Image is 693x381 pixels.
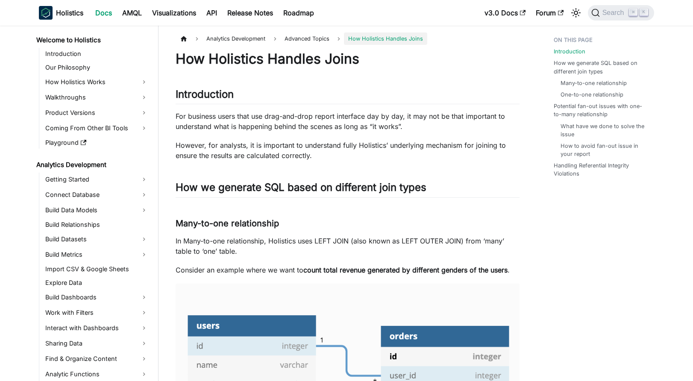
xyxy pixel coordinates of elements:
nav: Docs sidebar [30,26,159,381]
a: One-to-one relationship [561,91,623,99]
a: Find & Organize Content [43,352,151,366]
a: Forum [531,6,569,20]
a: API [201,6,222,20]
a: Potential fan-out issues with one-to-many relationship [554,102,649,118]
span: Analytics Development [202,32,270,45]
img: Holistics [39,6,53,20]
p: Consider an example where we want to . [176,265,520,275]
button: Switch between dark and light mode (currently light mode) [569,6,583,20]
a: Import CSV & Google Sheets [43,263,151,275]
a: Introduction [43,48,151,60]
a: Handling Referential Integrity Violations [554,161,649,178]
a: Build Relationships [43,219,151,231]
h1: How Holistics Handles Joins [176,50,520,67]
a: Visualizations [147,6,201,20]
a: How Holistics Works [43,75,151,89]
span: Advanced Topics [280,32,334,45]
a: Connect Database [43,188,151,202]
a: Build Metrics [43,248,151,261]
a: Interact with Dashboards [43,321,151,335]
a: Work with Filters [43,306,151,319]
a: Build Datasets [43,232,151,246]
a: Analytics Development [34,159,151,171]
a: AMQL [117,6,147,20]
a: What have we done to solve the issue [561,122,646,138]
button: Search (Command+K) [588,5,654,21]
a: Coming From Other BI Tools [43,121,151,135]
a: Roadmap [278,6,319,20]
a: Sharing Data [43,337,151,350]
p: For business users that use drag-and-drop report interface day by day, it may not be that importa... [176,111,520,132]
a: v3.0 Docs [479,6,531,20]
a: Many-to-one relationship [561,79,627,87]
h2: How we generate SQL based on different join types [176,181,520,197]
a: Welcome to Holistics [34,34,151,46]
a: HolisticsHolistics [39,6,83,20]
a: Release Notes [222,6,278,20]
kbd: K [640,9,648,16]
a: How to avoid fan-out issue in your report [561,142,646,158]
strong: count total revenue generated by different genders of the users [303,266,508,274]
nav: Breadcrumbs [176,32,520,45]
a: Docs [90,6,117,20]
a: Introduction [554,47,585,56]
p: However, for analysts, it is important to understand fully Holistics’ underlying mechanism for jo... [176,140,520,161]
a: Analytic Functions [43,367,151,381]
a: Build Dashboards [43,290,151,304]
b: Holistics [56,8,83,18]
a: Walkthroughs [43,91,151,104]
h3: Many-to-one relationship [176,218,520,229]
a: Product Versions [43,106,151,120]
a: Build Data Models [43,203,151,217]
span: How Holistics Handles Joins [344,32,427,45]
a: Getting Started [43,173,151,186]
a: Playground [43,137,151,149]
h2: Introduction [176,88,520,104]
span: Search [600,9,629,17]
a: Explore Data [43,277,151,289]
a: Our Philosophy [43,62,151,73]
p: In Many-to-one relationship, Holistics uses LEFT JOIN (also known as LEFT OUTER JOIN) from ‘many’... [176,236,520,256]
a: How we generate SQL based on different join types [554,59,649,75]
kbd: ⌘ [629,9,637,16]
a: Home page [176,32,192,45]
